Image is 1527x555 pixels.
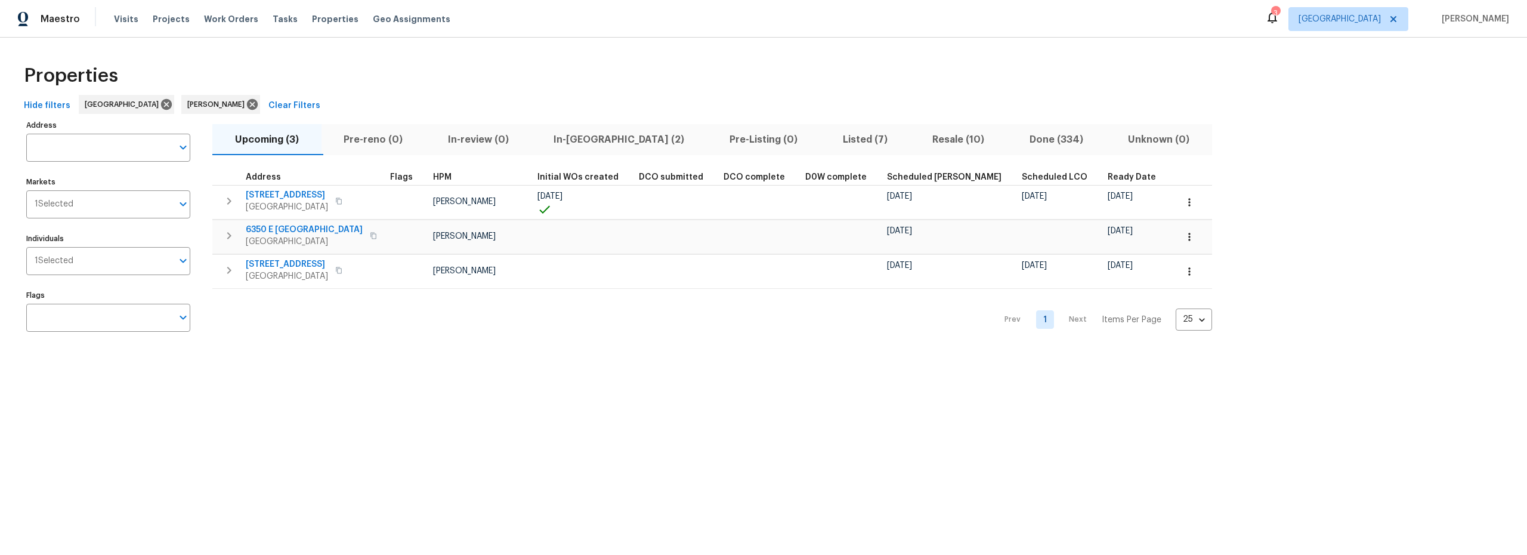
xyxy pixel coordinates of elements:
[433,173,452,181] span: HPM
[433,267,496,275] span: [PERSON_NAME]
[433,198,496,206] span: [PERSON_NAME]
[887,173,1001,181] span: Scheduled [PERSON_NAME]
[246,173,281,181] span: Address
[175,252,191,269] button: Open
[537,192,562,201] span: [DATE]
[1113,131,1205,148] span: Unknown (0)
[220,131,314,148] span: Upcoming (3)
[24,70,118,82] span: Properties
[827,131,903,148] span: Listed (7)
[1022,192,1047,201] span: [DATE]
[1176,304,1212,335] div: 25
[153,13,190,25] span: Projects
[264,95,325,117] button: Clear Filters
[1271,7,1279,19] div: 3
[1022,173,1087,181] span: Scheduled LCO
[373,13,450,25] span: Geo Assignments
[79,95,174,114] div: [GEOGRAPHIC_DATA]
[1108,192,1133,201] span: [DATE]
[246,189,328,201] span: [STREET_ADDRESS]
[887,261,912,270] span: [DATE]
[19,95,75,117] button: Hide filters
[887,192,912,201] span: [DATE]
[993,296,1212,344] nav: Pagination Navigation
[1108,227,1133,235] span: [DATE]
[1108,173,1156,181] span: Ready Date
[246,236,363,248] span: [GEOGRAPHIC_DATA]
[887,227,912,235] span: [DATE]
[246,258,328,270] span: [STREET_ADDRESS]
[41,13,80,25] span: Maestro
[268,98,320,113] span: Clear Filters
[805,173,867,181] span: D0W complete
[537,173,619,181] span: Initial WOs created
[181,95,260,114] div: [PERSON_NAME]
[433,232,496,240] span: [PERSON_NAME]
[639,173,703,181] span: DCO submitted
[1108,261,1133,270] span: [DATE]
[26,178,190,186] label: Markets
[273,15,298,23] span: Tasks
[35,199,73,209] span: 1 Selected
[390,173,413,181] span: Flags
[26,235,190,242] label: Individuals
[24,98,70,113] span: Hide filters
[114,13,138,25] span: Visits
[246,201,328,213] span: [GEOGRAPHIC_DATA]
[312,13,358,25] span: Properties
[724,173,785,181] span: DCO complete
[175,139,191,156] button: Open
[187,98,249,110] span: [PERSON_NAME]
[1014,131,1099,148] span: Done (334)
[1036,310,1054,329] a: Goto page 1
[26,122,190,129] label: Address
[1299,13,1381,25] span: [GEOGRAPHIC_DATA]
[1437,13,1509,25] span: [PERSON_NAME]
[714,131,813,148] span: Pre-Listing (0)
[539,131,700,148] span: In-[GEOGRAPHIC_DATA] (2)
[1102,314,1161,326] p: Items Per Page
[246,224,363,236] span: 6350 E [GEOGRAPHIC_DATA]
[204,13,258,25] span: Work Orders
[432,131,524,148] span: In-review (0)
[175,196,191,212] button: Open
[26,292,190,299] label: Flags
[175,309,191,326] button: Open
[35,256,73,266] span: 1 Selected
[246,270,328,282] span: [GEOGRAPHIC_DATA]
[329,131,419,148] span: Pre-reno (0)
[85,98,163,110] span: [GEOGRAPHIC_DATA]
[917,131,1000,148] span: Resale (10)
[1022,261,1047,270] span: [DATE]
